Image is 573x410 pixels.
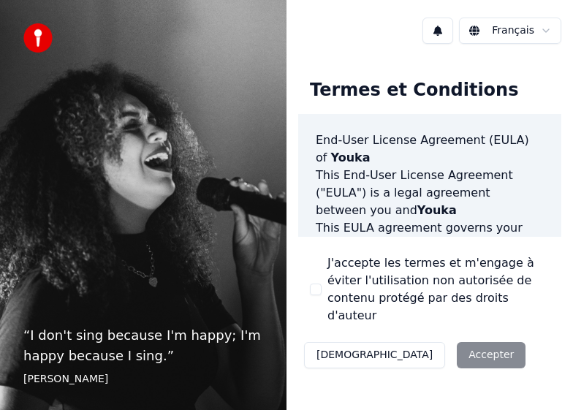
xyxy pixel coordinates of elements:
[331,151,371,164] span: Youka
[304,342,445,368] button: [DEMOGRAPHIC_DATA]
[417,203,457,217] span: Youka
[316,219,544,324] p: This EULA agreement governs your acquisition and use of our software ("Software") directly from o...
[316,167,544,219] p: This End-User License Agreement ("EULA") is a legal agreement between you and
[298,67,530,114] div: Termes et Conditions
[23,325,263,366] p: “ I don't sing because I'm happy; I'm happy because I sing. ”
[316,132,544,167] h3: End-User License Agreement (EULA) of
[23,23,53,53] img: youka
[327,254,550,324] label: J'accepte les termes et m'engage à éviter l'utilisation non autorisée de contenu protégé par des ...
[23,372,263,387] footer: [PERSON_NAME]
